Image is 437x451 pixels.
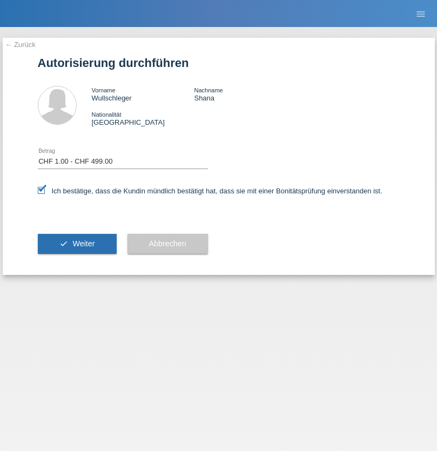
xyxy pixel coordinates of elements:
[92,111,122,118] span: Nationalität
[194,87,223,93] span: Nachname
[38,56,400,70] h1: Autorisierung durchführen
[92,110,194,126] div: [GEOGRAPHIC_DATA]
[38,187,382,195] label: Ich bestätige, dass die Kundin mündlich bestätigt hat, dass sie mit einer Bonitätsprüfung einvers...
[5,41,36,49] a: ← Zurück
[127,234,208,254] button: Abbrechen
[410,10,432,17] a: menu
[92,86,194,102] div: Wullschleger
[92,87,116,93] span: Vorname
[59,239,68,248] i: check
[415,9,426,19] i: menu
[194,86,297,102] div: Shana
[38,234,117,254] button: check Weiter
[72,239,95,248] span: Weiter
[149,239,186,248] span: Abbrechen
